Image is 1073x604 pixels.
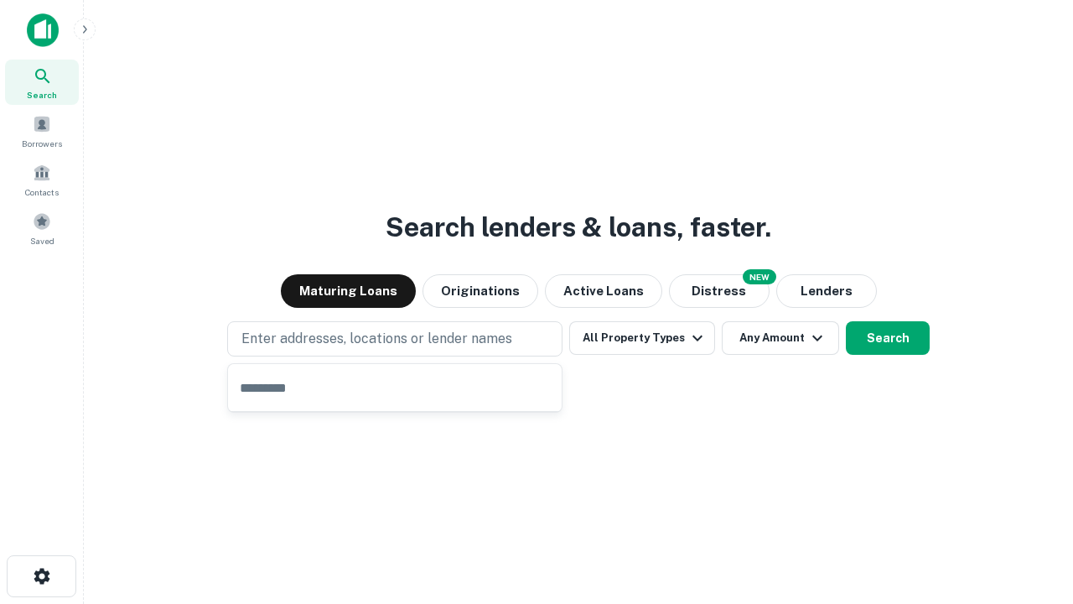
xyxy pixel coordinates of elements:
h3: Search lenders & loans, faster. [386,207,771,247]
button: Search [846,321,930,355]
p: Enter addresses, locations or lender names [241,329,512,349]
iframe: Chat Widget [989,470,1073,550]
div: NEW [743,269,776,284]
a: Saved [5,206,79,251]
a: Contacts [5,157,79,202]
button: Active Loans [545,274,662,308]
span: Contacts [25,185,59,199]
button: Any Amount [722,321,839,355]
span: Saved [30,234,54,247]
a: Search [5,60,79,105]
button: Lenders [776,274,877,308]
button: Maturing Loans [281,274,416,308]
span: Borrowers [22,137,62,150]
button: All Property Types [569,321,715,355]
button: Originations [422,274,538,308]
button: Search distressed loans with lien and other non-mortgage details. [669,274,770,308]
a: Borrowers [5,108,79,154]
button: Enter addresses, locations or lender names [227,321,562,357]
img: capitalize-icon.png [27,13,59,47]
span: Search [27,88,57,102]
